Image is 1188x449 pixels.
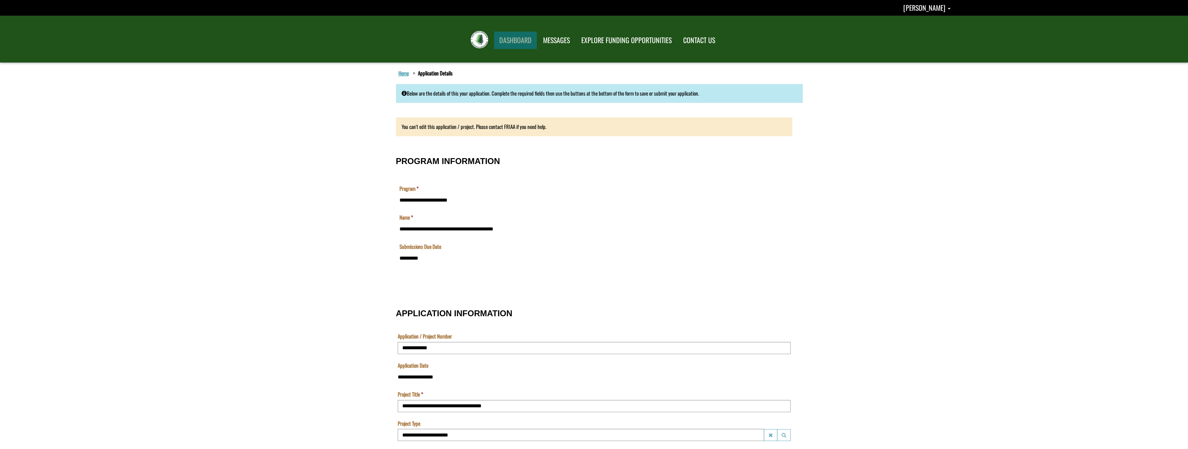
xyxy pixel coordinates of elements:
fieldset: PROGRAM INFORMATION [396,149,792,295]
textarea: Acknowledgement [2,9,336,43]
h3: APPLICATION INFORMATION [396,309,792,318]
img: FRIAA Submissions Portal [471,31,488,48]
div: You can't edit this application / project. Please contact FRIAA if you need help. [396,117,792,136]
a: CONTACT US [678,32,720,49]
label: The name of the custom entity. [2,29,15,36]
span: [PERSON_NAME] [903,2,945,13]
a: Luis Gandolfi [903,2,951,13]
input: Name [2,38,336,50]
h3: PROGRAM INFORMATION [396,157,792,166]
a: DASHBOARD [494,32,537,49]
a: Home [397,68,410,77]
a: EXPLORE FUNDING OPPORTUNITIES [576,32,677,49]
input: Project Title [398,400,791,412]
label: Application / Project Number [398,333,452,340]
li: Application Details [411,70,453,77]
button: Project Type Launch lookup modal [777,429,791,441]
label: Project Type [398,420,420,427]
input: Program is a required field. [2,9,336,21]
nav: Main Navigation [493,30,720,49]
label: Application Date [398,362,428,369]
div: Below are the details of this your application. Complete the required fields then use the buttons... [396,84,803,103]
button: Project Type Clear lookup field [764,429,777,441]
label: Project Title [398,391,423,398]
input: Project Type [398,429,764,441]
a: MESSAGES [538,32,575,49]
label: Submissions Due Date [2,58,43,65]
